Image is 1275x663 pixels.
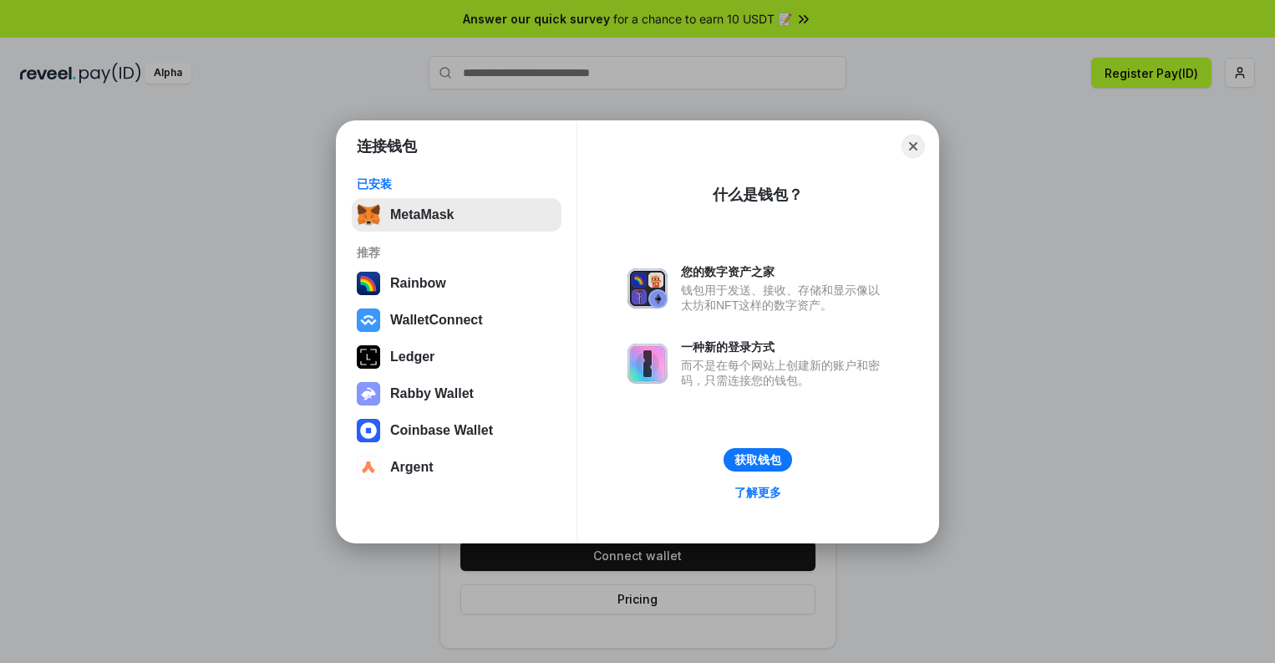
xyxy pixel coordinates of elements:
a: 了解更多 [724,482,791,503]
button: Coinbase Wallet [352,414,561,447]
button: Rabby Wallet [352,377,561,411]
div: Argent [390,460,434,475]
div: 钱包用于发送、接收、存储和显示像以太坊和NFT这样的数字资产。 [681,283,888,313]
button: 获取钱包 [724,448,792,472]
img: svg+xml,%3Csvg%20xmlns%3D%22http%3A%2F%2Fwww.w3.org%2F2000%2Fsvg%22%20fill%3D%22none%22%20viewBox... [357,382,380,405]
img: svg+xml,%3Csvg%20xmlns%3D%22http%3A%2F%2Fwww.w3.org%2F2000%2Fsvg%22%20fill%3D%22none%22%20viewBox... [627,344,668,384]
div: MetaMask [390,207,454,222]
img: svg+xml,%3Csvg%20xmlns%3D%22http%3A%2F%2Fwww.w3.org%2F2000%2Fsvg%22%20width%3D%2228%22%20height%3... [357,345,380,369]
button: Ledger [352,340,561,374]
div: Rabby Wallet [390,386,474,401]
button: MetaMask [352,198,561,232]
div: 推荐 [357,245,556,260]
img: svg+xml,%3Csvg%20width%3D%22120%22%20height%3D%22120%22%20viewBox%3D%220%200%20120%20120%22%20fil... [357,272,380,295]
img: svg+xml,%3Csvg%20width%3D%2228%22%20height%3D%2228%22%20viewBox%3D%220%200%2028%2028%22%20fill%3D... [357,456,380,479]
button: WalletConnect [352,303,561,337]
button: Rainbow [352,267,561,300]
div: 已安装 [357,176,556,191]
div: 了解更多 [734,485,781,500]
img: svg+xml,%3Csvg%20width%3D%2228%22%20height%3D%2228%22%20viewBox%3D%220%200%2028%2028%22%20fill%3D... [357,309,380,332]
button: Close [902,135,925,158]
div: Rainbow [390,276,446,291]
button: Argent [352,451,561,484]
div: 一种新的登录方式 [681,339,888,354]
div: 获取钱包 [734,452,781,467]
div: Coinbase Wallet [390,423,493,438]
img: svg+xml,%3Csvg%20width%3D%2228%22%20height%3D%2228%22%20viewBox%3D%220%200%2028%2028%22%20fill%3D... [357,419,380,442]
div: 您的数字资产之家 [681,264,888,279]
div: 什么是钱包？ [713,185,803,205]
h1: 连接钱包 [357,136,417,156]
img: svg+xml,%3Csvg%20xmlns%3D%22http%3A%2F%2Fwww.w3.org%2F2000%2Fsvg%22%20fill%3D%22none%22%20viewBox... [627,268,668,309]
div: WalletConnect [390,313,483,328]
div: 而不是在每个网站上创建新的账户和密码，只需连接您的钱包。 [681,358,888,388]
div: Ledger [390,349,434,365]
img: svg+xml,%3Csvg%20fill%3D%22none%22%20height%3D%2233%22%20viewBox%3D%220%200%2035%2033%22%20width%... [357,203,380,227]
